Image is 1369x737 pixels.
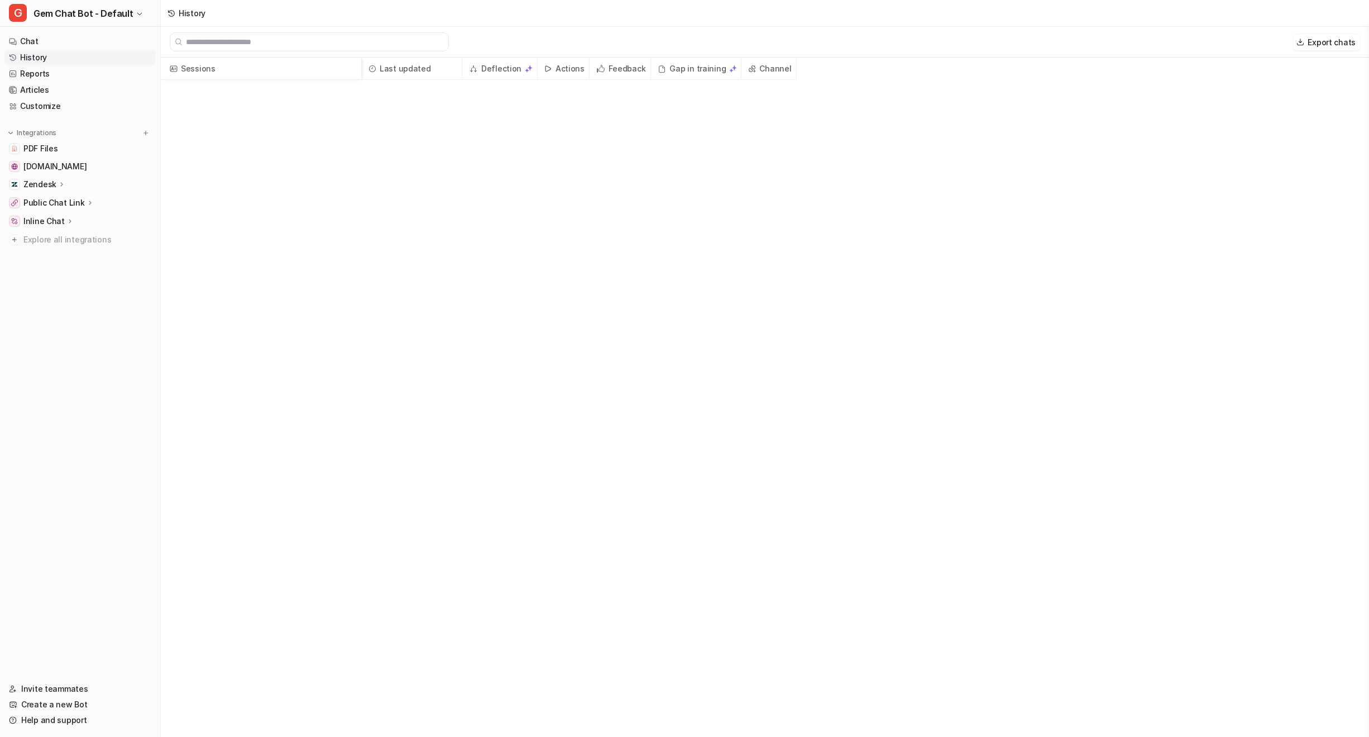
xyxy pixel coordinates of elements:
a: Reports [4,66,156,82]
span: Channel [746,58,791,80]
a: Chat [4,34,156,49]
a: Help and support [4,712,156,728]
button: Export chats [1293,34,1360,50]
h2: Actions [556,58,585,80]
img: expand menu [7,129,15,137]
button: Integrations [4,127,60,139]
a: Explore all integrations [4,232,156,248]
a: Articles [4,82,156,98]
a: Create a new Bot [4,697,156,712]
img: Public Chat Link [11,199,18,206]
img: Inline Chat [11,218,18,225]
img: Zendesk [11,181,18,188]
p: Inline Chat [23,216,65,227]
a: status.gem.com[DOMAIN_NAME] [4,159,156,174]
span: Last updated [366,58,457,80]
p: Integrations [17,129,56,137]
img: status.gem.com [11,163,18,170]
span: G [9,4,27,22]
a: PDF FilesPDF Files [4,141,156,156]
span: Sessions [165,58,357,80]
div: Gap in training [655,58,736,80]
a: Customize [4,98,156,114]
img: menu_add.svg [142,129,150,137]
span: Explore all integrations [23,231,151,249]
p: Public Chat Link [23,197,85,208]
p: Zendesk [23,179,56,190]
span: PDF Files [23,143,58,154]
img: explore all integrations [9,234,20,245]
div: History [179,7,205,19]
img: PDF Files [11,145,18,152]
h2: Feedback [609,58,645,80]
a: Invite teammates [4,681,156,697]
h2: Deflection [481,58,521,80]
a: History [4,50,156,65]
span: [DOMAIN_NAME] [23,161,87,172]
span: Gem Chat Bot - Default [33,6,133,21]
